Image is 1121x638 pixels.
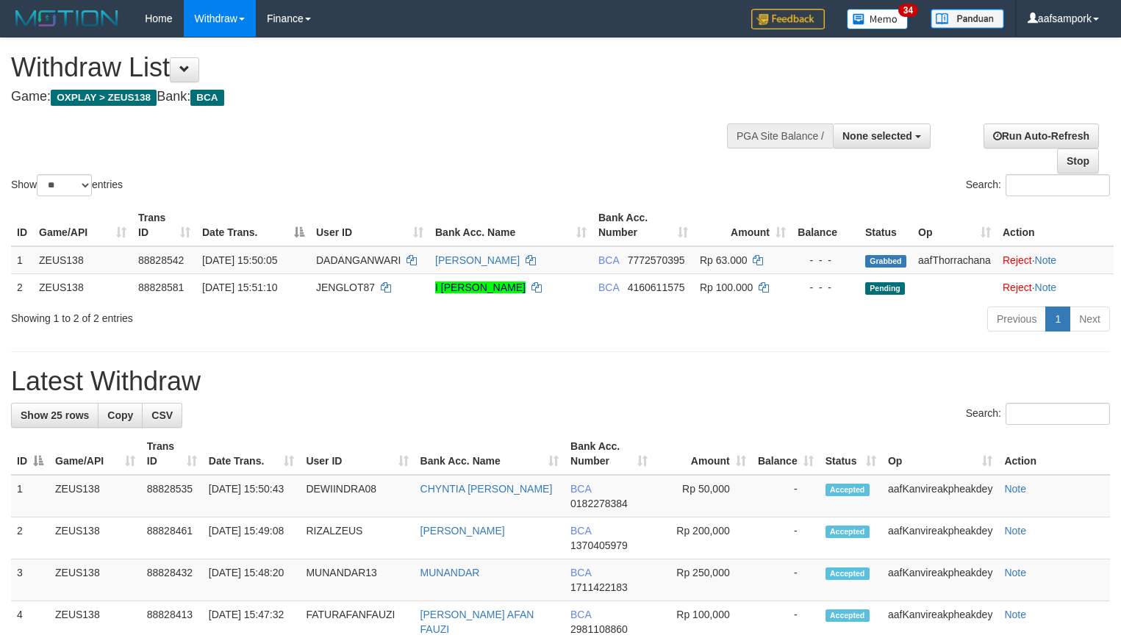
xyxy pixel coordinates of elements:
td: MUNANDAR13 [300,559,414,601]
img: Button%20Memo.svg [847,9,909,29]
td: aafKanvireakpheakdey [882,475,998,517]
th: Status: activate to sort column ascending [820,433,882,475]
span: BCA [570,483,591,495]
td: · [997,273,1114,301]
a: Note [1004,483,1026,495]
a: Reject [1003,282,1032,293]
span: Copy 2981108860 to clipboard [570,623,628,635]
td: RIZALZEUS [300,517,414,559]
span: BCA [570,609,591,620]
span: Rp 63.000 [700,254,748,266]
a: Copy [98,403,143,428]
td: - [752,559,820,601]
th: Amount: activate to sort column ascending [653,433,752,475]
td: aafKanvireakpheakdey [882,559,998,601]
a: [PERSON_NAME] AFAN FAUZI [420,609,534,635]
span: OXPLAY > ZEUS138 [51,90,157,106]
span: BCA [598,254,619,266]
th: Bank Acc. Number: activate to sort column ascending [565,433,653,475]
span: BCA [598,282,619,293]
a: MUNANDAR [420,567,480,578]
a: Run Auto-Refresh [984,123,1099,148]
img: MOTION_logo.png [11,7,123,29]
td: Rp 250,000 [653,559,752,601]
a: 1 [1045,307,1070,331]
th: User ID: activate to sort column ascending [300,433,414,475]
span: Copy 1711422183 to clipboard [570,581,628,593]
td: Rp 50,000 [653,475,752,517]
td: 88828535 [141,475,203,517]
span: Copy [107,409,133,421]
span: Accepted [825,484,870,496]
span: BCA [190,90,223,106]
td: [DATE] 15:48:20 [203,559,301,601]
span: Show 25 rows [21,409,89,421]
th: Date Trans.: activate to sort column ascending [203,433,301,475]
span: 34 [898,4,918,17]
span: [DATE] 15:50:05 [202,254,277,266]
span: Pending [865,282,905,295]
span: 88828542 [138,254,184,266]
img: Feedback.jpg [751,9,825,29]
td: DEWIINDRA08 [300,475,414,517]
th: Game/API: activate to sort column ascending [49,433,141,475]
th: Trans ID: activate to sort column ascending [141,433,203,475]
span: BCA [570,525,591,537]
td: ZEUS138 [49,475,141,517]
span: Copy 1370405979 to clipboard [570,540,628,551]
td: ZEUS138 [49,559,141,601]
span: Accepted [825,526,870,538]
h1: Withdraw List [11,53,733,82]
a: Note [1004,567,1026,578]
th: Trans ID: activate to sort column ascending [132,204,196,246]
td: Rp 200,000 [653,517,752,559]
th: ID: activate to sort column descending [11,433,49,475]
span: Copy 0182278384 to clipboard [570,498,628,509]
span: 88828581 [138,282,184,293]
span: CSV [151,409,173,421]
span: [DATE] 15:51:10 [202,282,277,293]
button: None selected [833,123,931,148]
h1: Latest Withdraw [11,367,1110,396]
th: Game/API: activate to sort column ascending [33,204,132,246]
th: Balance: activate to sort column ascending [752,433,820,475]
a: CHYNTIA [PERSON_NAME] [420,483,553,495]
th: Bank Acc. Name: activate to sort column ascending [415,433,565,475]
td: ZEUS138 [33,273,132,301]
th: Bank Acc. Name: activate to sort column ascending [429,204,592,246]
td: - [752,517,820,559]
div: Showing 1 to 2 of 2 entries [11,305,456,326]
span: Copy 4160611575 to clipboard [628,282,685,293]
a: CSV [142,403,182,428]
h4: Game: Bank: [11,90,733,104]
a: Show 25 rows [11,403,99,428]
input: Search: [1006,403,1110,425]
a: Stop [1057,148,1099,173]
span: Accepted [825,609,870,622]
td: · [997,246,1114,274]
a: Note [1004,525,1026,537]
a: Note [1004,609,1026,620]
td: aafKanvireakpheakdey [882,517,998,559]
a: Reject [1003,254,1032,266]
div: - - - [798,280,853,295]
th: Op: activate to sort column ascending [912,204,997,246]
td: 2 [11,273,33,301]
td: 1 [11,475,49,517]
span: Grabbed [865,255,906,268]
td: aafThorrachana [912,246,997,274]
img: panduan.png [931,9,1004,29]
span: JENGLOT87 [316,282,375,293]
span: BCA [570,567,591,578]
a: Previous [987,307,1046,331]
th: Date Trans.: activate to sort column descending [196,204,310,246]
span: DADANGANWARI [316,254,401,266]
th: Status [859,204,912,246]
th: Action [997,204,1114,246]
th: Op: activate to sort column ascending [882,433,998,475]
td: ZEUS138 [49,517,141,559]
span: Rp 100.000 [700,282,753,293]
label: Show entries [11,174,123,196]
a: Note [1035,254,1057,266]
a: Note [1035,282,1057,293]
